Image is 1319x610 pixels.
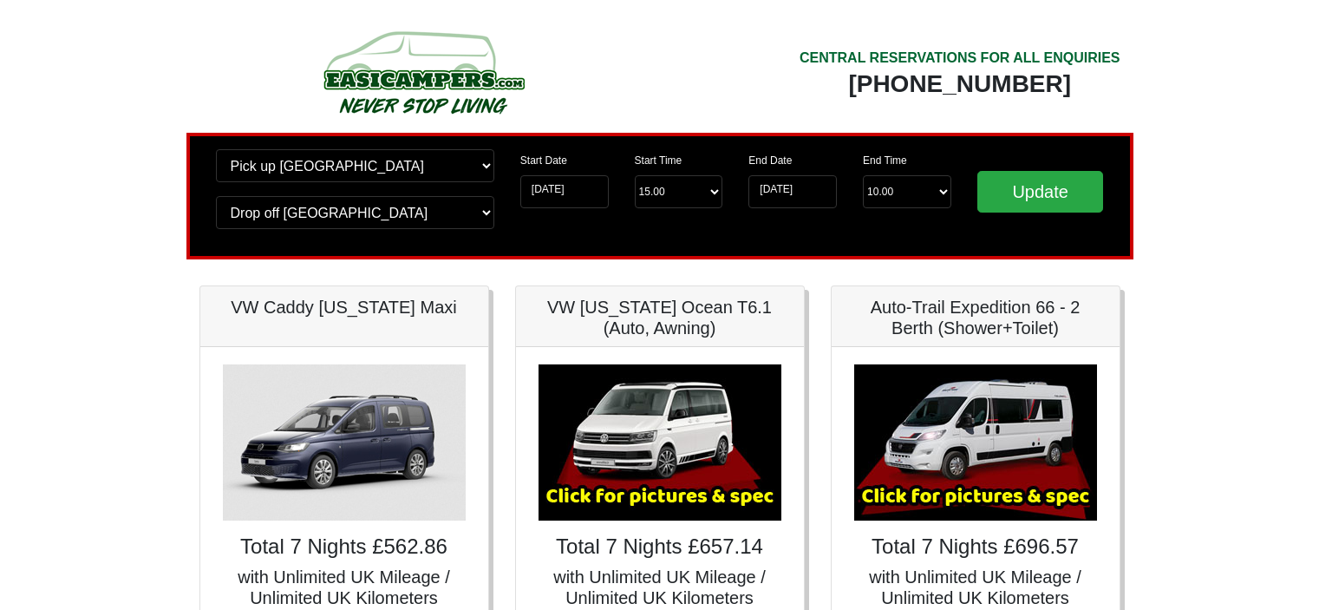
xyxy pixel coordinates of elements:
[849,567,1102,608] h5: with Unlimited UK Mileage / Unlimited UK Kilometers
[520,153,567,168] label: Start Date
[849,535,1102,560] h4: Total 7 Nights £696.57
[218,567,471,608] h5: with Unlimited UK Mileage / Unlimited UK Kilometers
[800,69,1120,100] div: [PHONE_NUMBER]
[533,297,787,338] h5: VW [US_STATE] Ocean T6.1 (Auto, Awning)
[977,171,1104,213] input: Update
[748,175,837,208] input: Return Date
[533,535,787,560] h4: Total 7 Nights £657.14
[748,153,792,168] label: End Date
[520,175,609,208] input: Start Date
[539,364,781,521] img: VW California Ocean T6.1 (Auto, Awning)
[863,153,907,168] label: End Time
[533,567,787,608] h5: with Unlimited UK Mileage / Unlimited UK Kilometers
[258,24,588,120] img: campers-checkout-logo.png
[854,364,1097,521] img: Auto-Trail Expedition 66 - 2 Berth (Shower+Toilet)
[218,297,471,318] h5: VW Caddy [US_STATE] Maxi
[800,48,1120,69] div: CENTRAL RESERVATIONS FOR ALL ENQUIRIES
[849,297,1102,338] h5: Auto-Trail Expedition 66 - 2 Berth (Shower+Toilet)
[635,153,682,168] label: Start Time
[218,535,471,560] h4: Total 7 Nights £562.86
[223,364,466,521] img: VW Caddy California Maxi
